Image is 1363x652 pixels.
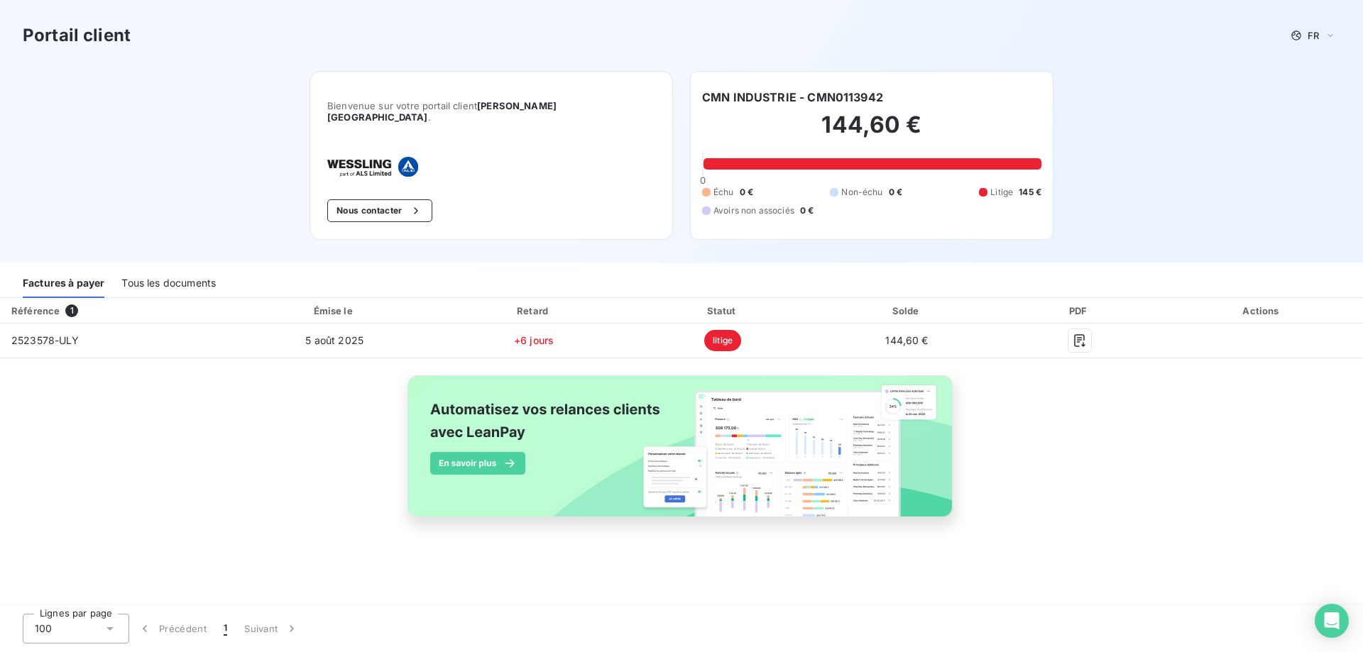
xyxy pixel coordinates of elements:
[121,268,216,298] div: Tous les documents
[23,23,131,48] h3: Portail client
[35,621,52,636] span: 100
[442,304,627,318] div: Retard
[65,304,78,317] span: 1
[841,186,882,199] span: Non-échu
[702,89,883,106] h6: CMN INDUSTRIE - CMN0113942
[236,614,307,643] button: Suivant
[889,186,902,199] span: 0 €
[1019,186,1041,199] span: 145 €
[1315,604,1349,638] div: Open Intercom Messenger
[1001,304,1159,318] div: PDF
[327,157,418,177] img: Company logo
[702,111,1041,153] h2: 144,60 €
[633,304,814,318] div: Statut
[234,304,436,318] div: Émise le
[395,367,968,541] img: banner
[514,334,554,346] span: +6 jours
[23,268,104,298] div: Factures à payer
[819,304,995,318] div: Solde
[885,334,928,346] span: 144,60 €
[11,305,60,316] div: Référence
[215,614,236,643] button: 1
[129,614,215,643] button: Précédent
[327,199,432,222] button: Nous contacter
[704,330,741,351] span: litige
[1308,30,1319,41] span: FR
[11,334,80,346] span: 2523578-ULY
[327,100,655,123] span: Bienvenue sur votre portail client .
[990,186,1013,199] span: Litige
[224,621,227,636] span: 1
[305,334,363,346] span: 5 août 2025
[713,204,794,217] span: Avoirs non associés
[713,186,734,199] span: Échu
[1164,304,1360,318] div: Actions
[327,100,557,123] span: [PERSON_NAME] [GEOGRAPHIC_DATA]
[740,186,753,199] span: 0 €
[700,175,706,186] span: 0
[800,204,814,217] span: 0 €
